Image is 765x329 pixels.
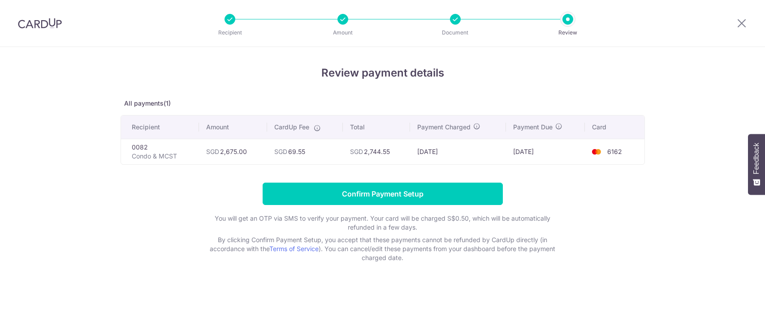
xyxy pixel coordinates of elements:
[267,139,342,164] td: 69.55
[343,115,410,139] th: Total
[535,28,601,37] p: Review
[121,139,199,164] td: 0082
[343,139,410,164] td: 2,744.55
[269,245,319,252] a: Terms of Service
[121,115,199,139] th: Recipient
[121,99,645,108] p: All payments(1)
[203,235,562,262] p: By clicking Confirm Payment Setup, you accept that these payments cannot be refunded by CardUp di...
[585,115,644,139] th: Card
[197,28,263,37] p: Recipient
[132,152,192,161] p: Condo & MCST
[203,214,562,232] p: You will get an OTP via SMS to verify your payment. Your card will be charged S$0.50, which will ...
[199,139,267,164] td: 2,675.00
[199,115,267,139] th: Amount
[206,148,219,155] span: SGD
[422,28,488,37] p: Document
[417,123,471,132] span: Payment Charged
[18,18,62,29] img: CardUp
[121,65,645,81] h4: Review payment details
[752,143,761,174] span: Feedback
[708,302,756,325] iframe: Opens a widget where you can find more information
[350,148,363,155] span: SGD
[274,148,287,155] span: SGD
[513,123,553,132] span: Payment Due
[506,139,585,164] td: [DATE]
[310,28,376,37] p: Amount
[410,139,506,164] td: [DATE]
[588,146,605,157] img: <span class="translation_missing" title="translation missing: en.account_steps.new_confirm_form.b...
[607,148,622,155] span: 6162
[748,134,765,195] button: Feedback - Show survey
[274,123,309,132] span: CardUp Fee
[263,183,503,205] input: Confirm Payment Setup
